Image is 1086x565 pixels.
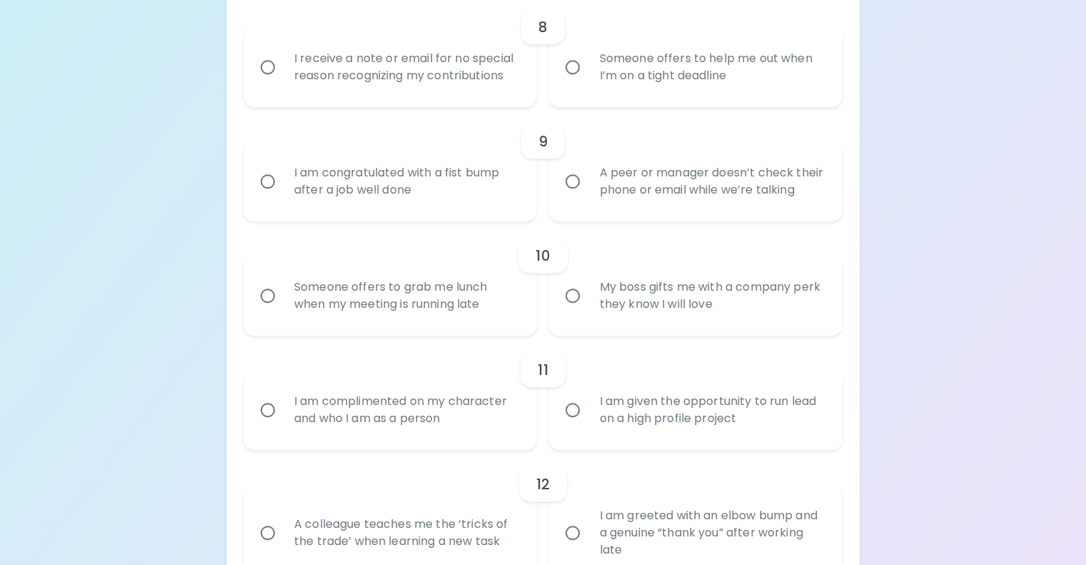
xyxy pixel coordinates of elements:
div: Someone offers to grab me lunch when my meeting is running late [283,261,530,330]
div: I am congratulated with a fist bump after a job well done [283,147,530,216]
h6: 9 [538,130,548,153]
div: I am complimented on my character and who I am as a person [283,376,530,444]
div: My boss gifts me with a company perk they know I will love [588,261,835,330]
h6: 12 [536,473,550,496]
div: I receive a note or email for no special reason recognizing my contributions [283,33,530,101]
div: choice-group-check [243,336,843,450]
h6: 8 [538,16,548,39]
div: A peer or manager doesn’t check their phone or email while we’re talking [588,147,835,216]
h6: 10 [536,244,550,267]
div: Someone offers to help me out when I’m on a tight deadline [588,33,835,101]
div: I am given the opportunity to run lead on a high profile project [588,376,835,444]
div: choice-group-check [243,107,843,221]
h6: 11 [538,359,548,381]
div: choice-group-check [243,221,843,336]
